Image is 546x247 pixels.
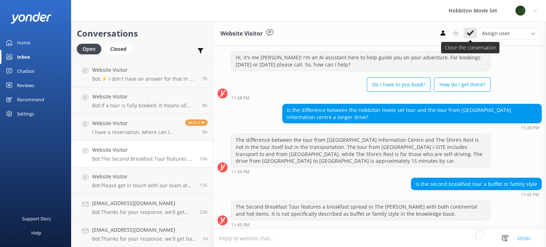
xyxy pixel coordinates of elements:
h4: [EMAIL_ADDRESS][DOMAIN_NAME] [92,199,194,207]
h4: Website Visitor [92,119,180,127]
div: Sep 11 2025 11:39pm (UTC +12:00) Pacific/Auckland [231,169,491,174]
h4: Website Visitor [92,146,194,154]
span: Reply [185,119,208,126]
div: is the difference between the Hobbiton movie set tour and the tour from [GEOGRAPHIC_DATA] informa... [283,104,541,123]
p: Bot: Thanks for your response, we'll get back to you as soon as we can during opening hours. [92,209,194,215]
img: 34-1625720359.png [515,5,526,16]
div: Inbox [17,50,30,64]
img: yonder-white-logo.png [11,12,52,24]
span: Sep 11 2025 11:45pm (UTC +12:00) Pacific/Auckland [200,156,208,162]
p: I have a reservation, where can I locate it? [92,129,180,135]
button: Do I have to pre-book? [367,77,430,92]
div: The difference between the tour from [GEOGRAPHIC_DATA] Information Centre and The Shire’s Rest is... [231,134,490,167]
span: Sep 12 2025 01:30am (UTC +12:00) Pacific/Auckland [202,102,208,108]
h3: Website Visitor [220,29,263,38]
p: Bot: Thanks for your response, we'll get back to you as soon as we can during opening hours. [92,236,197,242]
a: Website VisitorI have a reservation, where can I locate it?Reply9h [71,114,213,141]
a: Website VisitorBot:⚡ I don't have an answer for that in my knowledge base. Please try and rephras... [71,61,213,87]
div: Support Docs [22,211,51,226]
div: Hi, it's me [PERSON_NAME]! I'm an AI assistant here to help guide you on your adventure. For book... [231,52,490,70]
div: Settings [17,107,34,121]
a: Closed [105,45,135,53]
div: Reviews [17,78,34,92]
strong: 11:39 PM [521,126,539,130]
h4: Website Visitor [92,173,194,181]
div: The Second Breakfast Tour features a breakfast spread in The [PERSON_NAME] with both continental ... [231,201,490,220]
span: Sep 12 2025 02:37am (UTC +12:00) Pacific/Auckland [202,76,208,82]
p: Bot: If a tour is fully booked, it means all tickets for that tour experience on that date are so... [92,102,197,109]
div: Sep 11 2025 11:39pm (UTC +12:00) Pacific/Auckland [282,125,542,130]
span: Sep 12 2025 12:46am (UTC +12:00) Pacific/Auckland [202,129,208,135]
a: Open [77,45,105,53]
textarea: To enrich screen reader interactions, please activate Accessibility in Grammarly extension settings [213,230,546,247]
div: Recommend [17,92,44,107]
div: Sep 11 2025 11:45pm (UTC +12:00) Pacific/Auckland [411,192,542,197]
span: Sep 11 2025 09:39am (UTC +12:00) Pacific/Auckland [203,236,208,242]
strong: 11:45 PM [231,223,250,227]
strong: 11:39 PM [231,170,250,174]
span: Assign user [482,29,510,37]
div: Home [17,36,30,50]
p: Bot: The Second Breakfast Tour features a breakfast spread in The [PERSON_NAME] with both contine... [92,156,194,162]
div: is the second breakfast tour a buffet or family style [411,178,541,190]
span: Sep 11 2025 10:13am (UTC +12:00) Pacific/Auckland [200,209,208,215]
p: Bot: Please get in touch with our team at [EMAIL_ADDRESS][DOMAIN_NAME] and include your full name... [92,182,194,189]
strong: 11:38 PM [231,96,250,100]
div: Help [31,226,41,240]
a: Website VisitorBot:Please get in touch with our team at [EMAIL_ADDRESS][DOMAIN_NAME] and include ... [71,167,213,194]
span: Sep 11 2025 03:57pm (UTC +12:00) Pacific/Auckland [200,182,208,188]
div: Closed [105,44,132,54]
strong: 11:45 PM [521,193,539,197]
h4: Website Visitor [92,66,197,74]
div: Sep 11 2025 11:38pm (UTC +12:00) Pacific/Auckland [231,95,491,100]
div: Open [77,44,101,54]
a: Website VisitorBot:If a tour is fully booked, it means all tickets for that tour experience on th... [71,87,213,114]
div: Chatbot [17,64,34,78]
h4: [EMAIL_ADDRESS][DOMAIN_NAME] [92,226,197,234]
a: [EMAIL_ADDRESS][DOMAIN_NAME]Bot:Thanks for your response, we'll get back to you as soon as we can... [71,194,213,221]
p: Bot: ⚡ I don't have an answer for that in my knowledge base. Please try and rephrase your questio... [92,76,197,82]
button: How do I get there? [434,77,491,92]
a: Website VisitorBot:The Second Breakfast Tour features a breakfast spread in The [PERSON_NAME] wit... [71,141,213,167]
h4: Website Visitor [92,93,197,101]
h2: Conversations [77,27,208,40]
div: Assign User [478,28,539,39]
div: Sep 11 2025 11:45pm (UTC +12:00) Pacific/Auckland [231,222,491,227]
